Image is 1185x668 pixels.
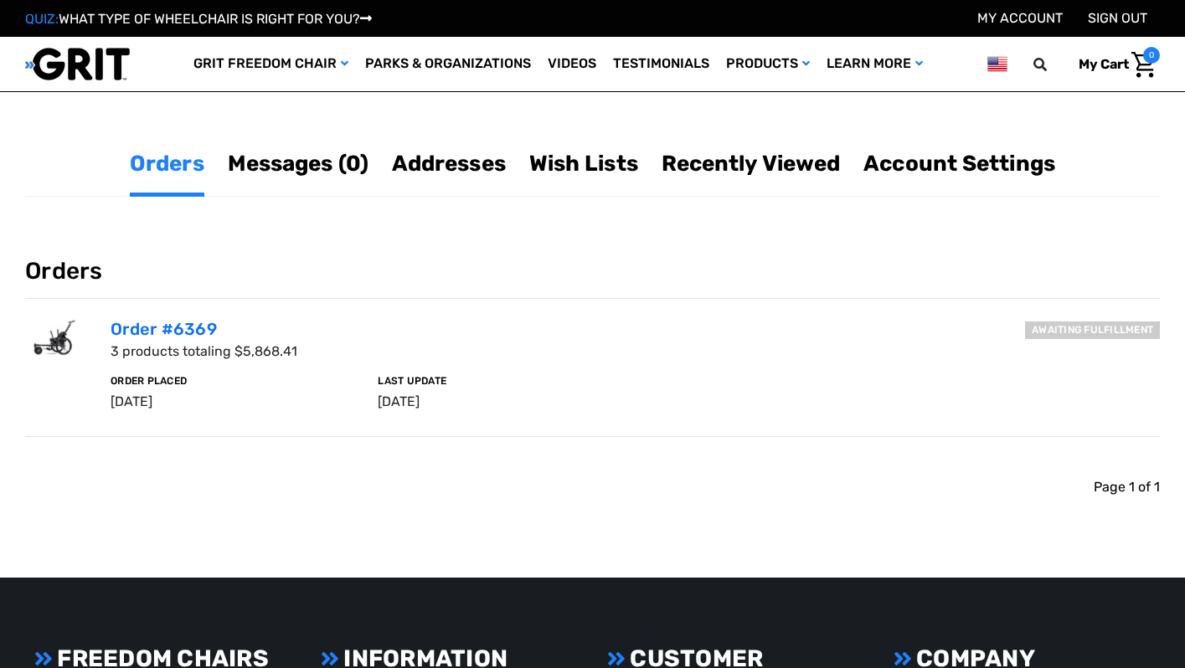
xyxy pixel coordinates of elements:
[130,147,204,180] a: Orders
[185,37,357,91] a: GRIT Freedom Chair
[378,375,625,387] h6: Last Update
[605,37,718,91] a: Testimonials
[1041,47,1066,82] input: Search
[111,375,358,387] h6: Order Placed
[25,11,372,27] a: QUIZ:WHAT TYPE OF WHEELCHAIR IS RIGHT FOR YOU?
[1066,47,1160,82] a: Cart with 0 items
[25,319,84,357] img: GRIT Junior: GRIT Freedom Chair all terrain wheelchair engineered specifically for kids
[378,393,420,409] span: [DATE]
[1131,52,1156,78] img: Cart
[25,257,1160,300] h3: Orders
[1088,10,1147,26] a: Sign out
[818,37,931,91] a: Learn More
[357,37,539,91] a: Parks & Organizations
[25,11,59,27] span: QUIZ:
[1143,47,1160,64] span: 0
[111,319,217,339] a: Order #6369
[863,147,1055,180] a: Account Settings
[1025,321,1160,339] h6: Awaiting fulfillment
[111,393,152,409] span: [DATE]
[718,37,818,91] a: Products
[111,342,1160,362] p: 3 products totaling $5,868.41
[228,147,368,180] a: Messages (0)
[392,147,506,180] a: Addresses
[529,147,638,180] a: Wish Lists
[1094,477,1160,497] li: Page 1 of 1
[25,47,130,81] img: GRIT All-Terrain Wheelchair and Mobility Equipment
[539,37,605,91] a: Videos
[1079,56,1129,72] span: My Cart
[987,54,1007,75] img: us.png
[977,10,1063,26] a: Account
[662,147,841,180] a: Recently Viewed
